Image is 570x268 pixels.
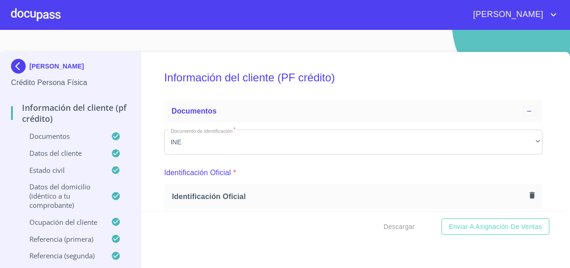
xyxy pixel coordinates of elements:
[29,63,84,70] p: [PERSON_NAME]
[11,234,111,244] p: Referencia (primera)
[441,218,549,235] button: Enviar a Asignación de Ventas
[172,192,526,201] span: Identificación Oficial
[11,131,111,141] p: Documentos
[11,59,130,77] div: [PERSON_NAME]
[11,251,111,260] p: Referencia (segunda)
[11,59,29,74] img: Docupass spot blue
[384,221,415,233] span: Descargar
[466,7,548,22] span: [PERSON_NAME]
[164,59,543,97] h5: Información del cliente (PF crédito)
[449,221,542,233] span: Enviar a Asignación de Ventas
[11,182,111,210] p: Datos del domicilio (idéntico a tu comprobante)
[164,167,231,178] p: Identificación Oficial
[11,217,111,227] p: Ocupación del Cliente
[11,102,130,124] p: Información del cliente (PF crédito)
[380,218,419,235] button: Descargar
[164,130,543,154] div: INE
[11,165,111,175] p: Estado Civil
[11,77,130,88] p: Crédito Persona Física
[172,107,217,115] span: Documentos
[466,7,559,22] button: account of current user
[164,100,543,122] div: Documentos
[11,148,111,158] p: Datos del cliente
